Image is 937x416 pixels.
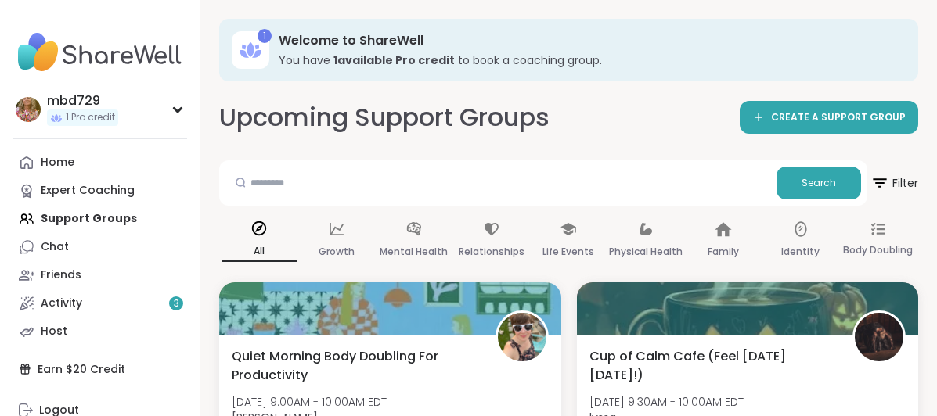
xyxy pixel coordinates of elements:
[41,183,135,199] div: Expert Coaching
[843,241,913,260] p: Body Doubling
[279,32,896,49] h3: Welcome to ShareWell
[258,29,272,43] div: 1
[542,242,594,261] p: Life Events
[174,297,179,310] span: 3
[740,101,918,134] a: CREATE A SUPPORT GROUP
[13,289,187,317] a: Activity3
[589,347,836,385] span: Cup of Calm Cafe (Feel [DATE][DATE]!)
[870,160,918,206] button: Filter
[380,242,448,261] p: Mental Health
[708,242,739,261] p: Family
[13,261,187,289] a: Friends
[232,347,478,385] span: Quiet Morning Body Doubling For Productivity
[319,242,355,261] p: Growth
[66,111,115,124] span: 1 Pro credit
[609,242,683,261] p: Physical Health
[232,394,387,410] span: [DATE] 9:00AM - 10:00AM EDT
[855,313,903,361] img: lyssa
[498,313,546,361] img: Adrienne_QueenOfTheDawn
[333,52,455,68] b: 1 available Pro credit
[41,267,81,283] div: Friends
[222,242,297,262] p: All
[13,177,187,205] a: Expert Coaching
[777,167,861,199] button: Search
[459,242,524,261] p: Relationships
[13,355,187,383] div: Earn $20 Credit
[13,25,187,80] img: ShareWell Nav Logo
[589,394,744,410] span: [DATE] 9:30AM - 10:00AM EDT
[279,52,896,68] h3: You have to book a coaching group.
[16,97,41,122] img: mbd729
[41,296,82,311] div: Activity
[47,92,118,109] div: mbd729
[41,324,67,339] div: Host
[41,239,69,255] div: Chat
[13,317,187,346] a: Host
[802,176,836,190] span: Search
[219,100,550,135] h2: Upcoming Support Groups
[771,111,906,124] span: CREATE A SUPPORT GROUP
[13,149,187,177] a: Home
[13,233,187,261] a: Chat
[781,242,820,261] p: Identity
[41,155,74,170] div: Home
[870,164,918,202] span: Filter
